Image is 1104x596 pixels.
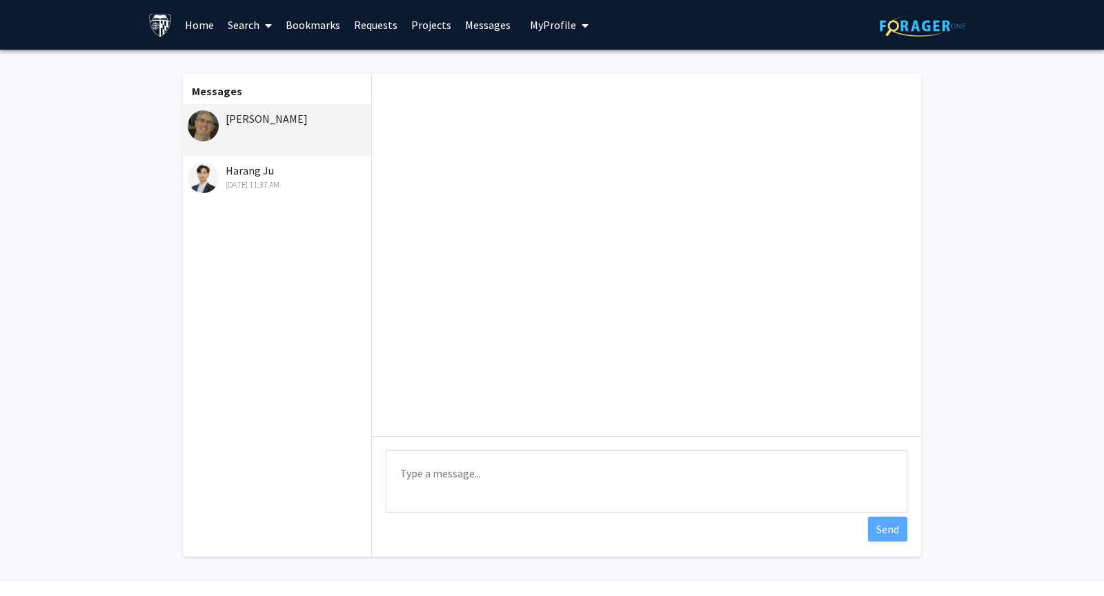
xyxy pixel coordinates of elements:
img: ForagerOne Logo [880,15,966,37]
div: [DATE] 11:37 AM [188,179,368,191]
div: [PERSON_NAME] [188,110,368,127]
img: Johns Hopkins University Logo [148,13,172,37]
b: Messages [192,84,242,98]
button: Send [868,517,907,542]
div: Harang Ju [188,162,368,191]
a: Bookmarks [279,1,347,49]
img: Harang Ju [188,162,219,193]
a: Messages [458,1,517,49]
a: Requests [347,1,404,49]
iframe: Chat [10,534,59,586]
img: David Elbert [188,110,219,141]
a: Home [178,1,221,49]
a: Projects [404,1,458,49]
a: Search [221,1,279,49]
span: My Profile [530,18,576,32]
textarea: Message [386,450,907,513]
